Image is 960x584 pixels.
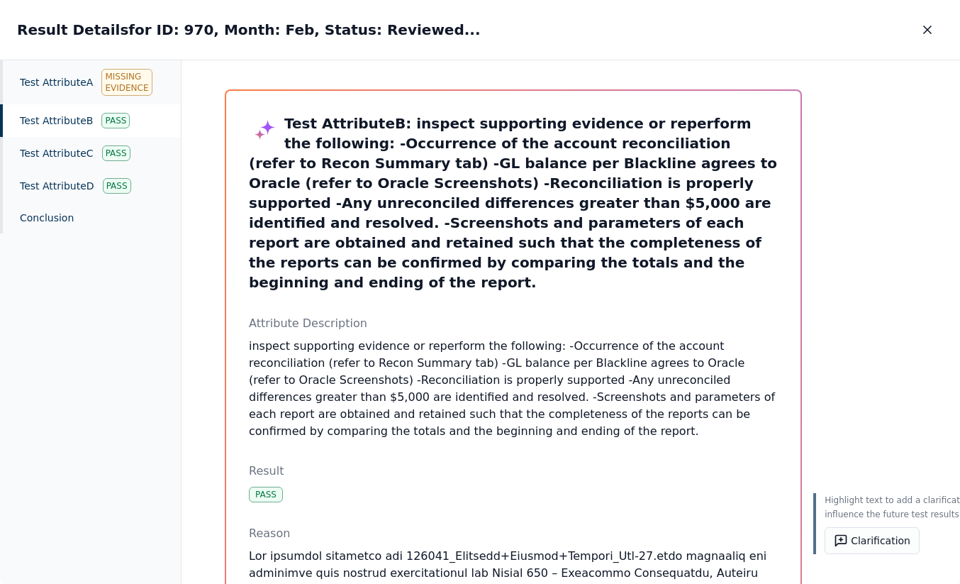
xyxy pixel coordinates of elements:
[103,178,131,194] div: Pass
[102,145,130,161] div: Pass
[249,114,778,292] h3: Test Attribute B : inspect supporting evidence or reperform the following: -Occurrence of the acc...
[825,527,920,554] button: Clarification
[249,338,778,440] p: inspect supporting evidence or reperform the following: -Occurrence of the account reconciliation...
[249,525,778,542] p: Reason
[249,315,778,332] p: Attribute Description
[249,487,283,502] div: Pass
[17,20,481,40] h2: Result Details for ID: 970, Month: Feb, Status: Reviewed...
[249,463,778,480] p: Result
[101,113,130,128] div: Pass
[101,69,152,96] div: Missing Evidence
